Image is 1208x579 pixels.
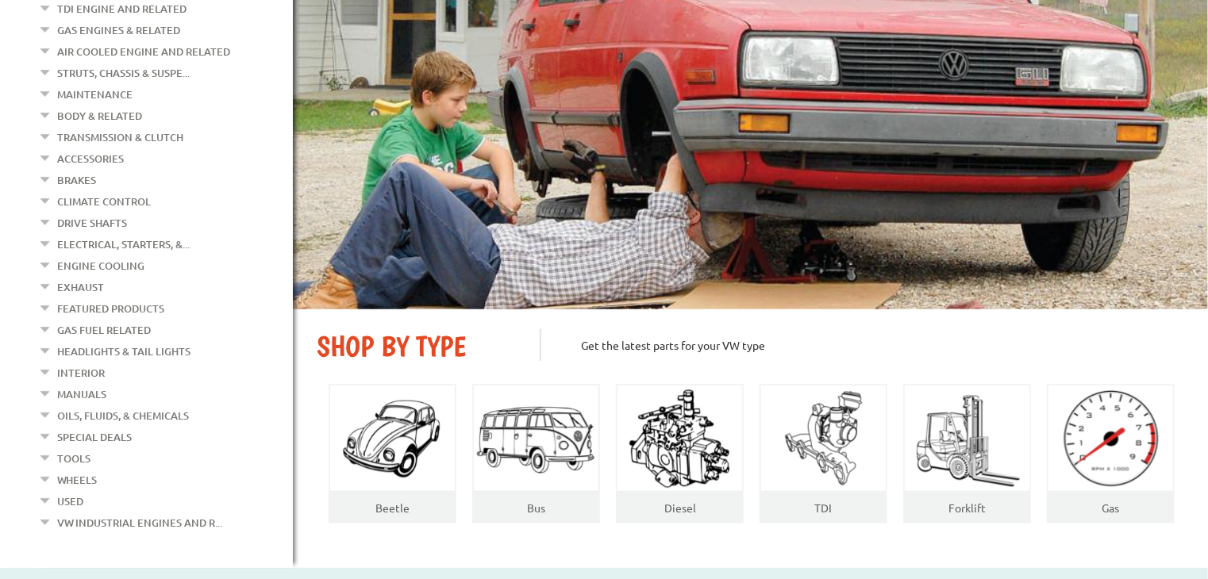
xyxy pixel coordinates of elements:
[57,470,97,490] a: Wheels
[1102,500,1120,515] a: Gas
[815,500,833,515] a: TDI
[474,402,598,476] img: Bus
[1048,386,1173,491] img: Gas
[772,385,875,493] img: TDI
[57,234,190,255] a: Electrical, Starters, &...
[540,329,1184,361] p: Get the latest parts for your VW type
[317,329,516,363] h2: SHOP BY TYPE
[57,170,96,190] a: Brakes
[57,63,190,83] a: Struts, Chassis & Suspe...
[57,320,151,340] a: Gas Fuel Related
[527,500,545,515] a: Bus
[57,191,151,212] a: Climate Control
[57,41,230,62] a: Air Cooled Engine and Related
[57,84,133,105] a: Maintenance
[57,362,105,383] a: Interior
[57,127,183,148] a: Transmission & Clutch
[330,397,455,480] img: Beatle
[57,277,104,297] a: Exhaust
[57,512,222,533] a: VW Industrial Engines and R...
[375,500,410,515] a: Beetle
[57,427,132,447] a: Special Deals
[57,341,190,362] a: Headlights & Tail Lights
[57,405,189,426] a: Oils, Fluids, & Chemicals
[57,255,144,276] a: Engine Cooling
[57,491,83,512] a: Used
[948,500,986,515] a: Forklift
[57,213,127,233] a: Drive Shafts
[912,385,1023,493] img: Forklift
[57,448,90,469] a: Tools
[622,385,737,493] img: Diesel
[57,384,106,405] a: Manuals
[664,500,696,515] a: Diesel
[57,20,180,40] a: Gas Engines & Related
[57,298,164,319] a: Featured Products
[57,148,124,169] a: Accessories
[57,105,142,126] a: Body & Related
